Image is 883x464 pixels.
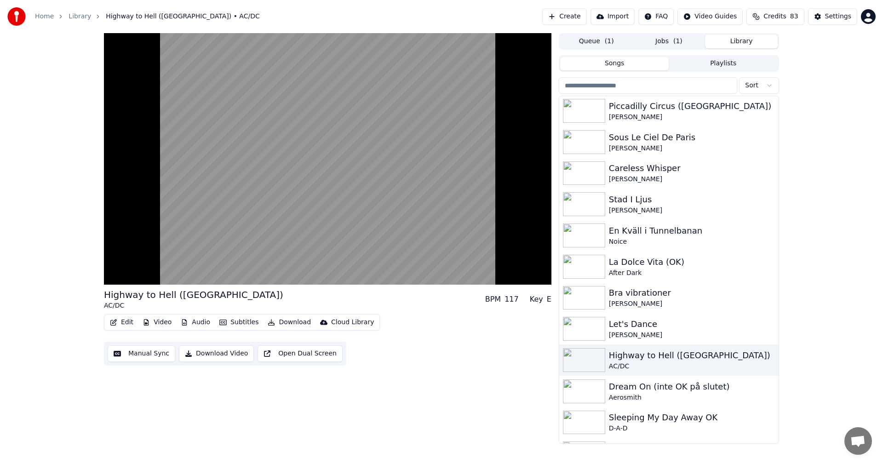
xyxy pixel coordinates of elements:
[638,8,674,25] button: FAQ
[609,362,775,371] div: AC/DC
[609,144,775,153] div: [PERSON_NAME]
[35,12,54,21] a: Home
[609,162,775,175] div: Careless Whisper
[485,294,501,305] div: BPM
[264,316,315,329] button: Download
[609,256,775,269] div: La Dolce Vita (OK)
[673,37,682,46] span: ( 1 )
[609,100,775,113] div: Piccadilly Circus ([GEOGRAPHIC_DATA])
[609,393,775,402] div: Aerosmith
[609,237,775,246] div: Noice
[609,193,775,206] div: Stad I Ljus
[179,345,254,362] button: Download Video
[605,37,614,46] span: ( 1 )
[790,12,798,21] span: 83
[609,131,775,144] div: Sous Le Ciel De Paris
[844,427,872,455] a: Öppna chatt
[104,301,283,310] div: AC/DC
[106,12,259,21] span: Highway to Hell ([GEOGRAPHIC_DATA]) • AC/DC
[108,345,175,362] button: Manual Sync
[69,12,91,21] a: Library
[609,380,775,393] div: Dream On (inte OK på slutet)
[705,35,778,48] button: Library
[609,411,775,424] div: Sleeping My Day Away OK
[677,8,743,25] button: Video Guides
[591,8,635,25] button: Import
[331,318,374,327] div: Cloud Library
[505,294,519,305] div: 117
[746,8,804,25] button: Credits83
[560,57,669,70] button: Songs
[258,345,343,362] button: Open Dual Screen
[560,35,633,48] button: Queue
[106,316,137,329] button: Edit
[609,349,775,362] div: Highway to Hell ([GEOGRAPHIC_DATA])
[104,288,283,301] div: Highway to Hell ([GEOGRAPHIC_DATA])
[609,299,775,309] div: [PERSON_NAME]
[609,331,775,340] div: [PERSON_NAME]
[609,442,775,455] div: Jailbreak
[808,8,857,25] button: Settings
[177,316,214,329] button: Audio
[35,12,260,21] nav: breadcrumb
[547,294,551,305] div: E
[669,57,778,70] button: Playlists
[633,35,705,48] button: Jobs
[763,12,786,21] span: Credits
[825,12,851,21] div: Settings
[609,175,775,184] div: [PERSON_NAME]
[609,113,775,122] div: [PERSON_NAME]
[609,206,775,215] div: [PERSON_NAME]
[542,8,587,25] button: Create
[609,424,775,433] div: D-A-D
[216,316,262,329] button: Subtitles
[609,224,775,237] div: En Kväll i Tunnelbanan
[530,294,543,305] div: Key
[745,81,758,90] span: Sort
[7,7,26,26] img: youka
[139,316,175,329] button: Video
[609,286,775,299] div: Bra vibrationer
[609,318,775,331] div: Let's Dance
[609,269,775,278] div: After Dark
